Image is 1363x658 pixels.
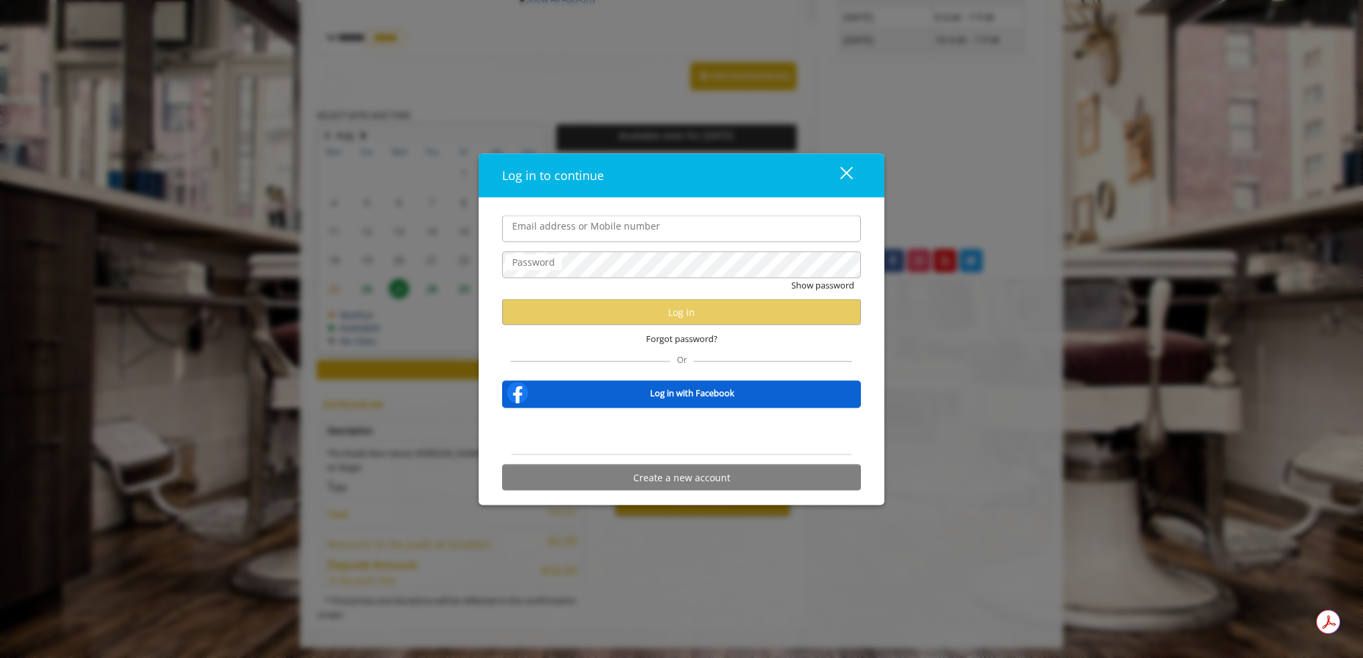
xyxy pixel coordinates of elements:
[614,417,750,446] iframe: Sign in with Google Button
[502,167,604,183] span: Log in to continue
[646,332,718,346] span: Forgot password?
[825,165,852,185] div: close dialog
[504,380,531,406] img: facebook-logo
[670,353,694,365] span: Or
[505,255,562,270] label: Password
[502,216,861,242] input: Email address or Mobile number
[505,219,667,234] label: Email address or Mobile number
[502,252,861,278] input: Password
[791,278,854,293] button: Show password
[502,299,861,325] button: Log in
[502,465,861,491] button: Create a new account
[815,162,861,189] button: close dialog
[650,386,734,400] b: Log in with Facebook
